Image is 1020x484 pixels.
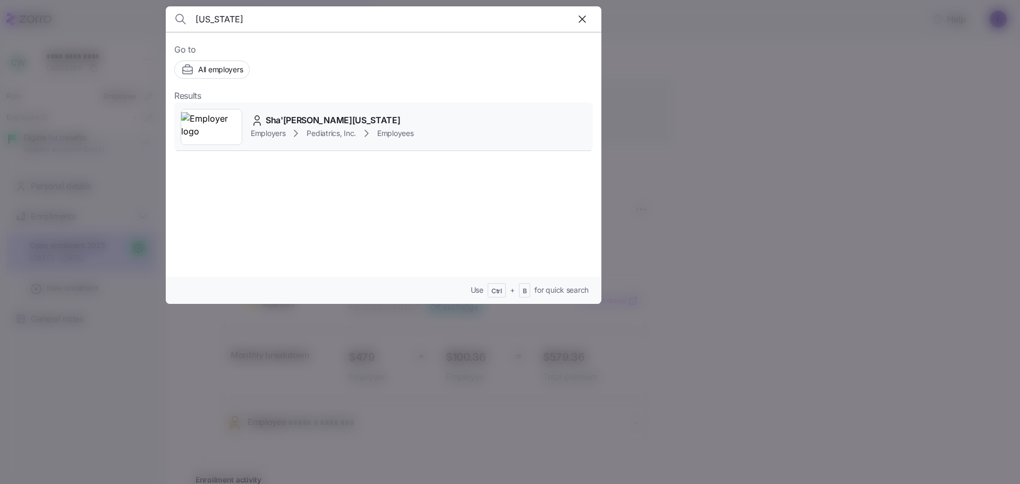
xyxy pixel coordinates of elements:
span: Employees [377,128,413,139]
span: Employers [251,128,285,139]
span: + [510,285,515,295]
span: Go to [174,43,593,56]
span: for quick search [534,285,589,295]
span: Sha'[PERSON_NAME][US_STATE] [266,114,400,127]
span: Ctrl [491,287,502,296]
img: Employer logo [181,112,242,142]
span: Results [174,89,201,103]
span: B [523,287,527,296]
button: All employers [174,61,250,79]
span: Pediatrics, Inc. [307,128,356,139]
span: Use [471,285,483,295]
span: All employers [198,64,243,75]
